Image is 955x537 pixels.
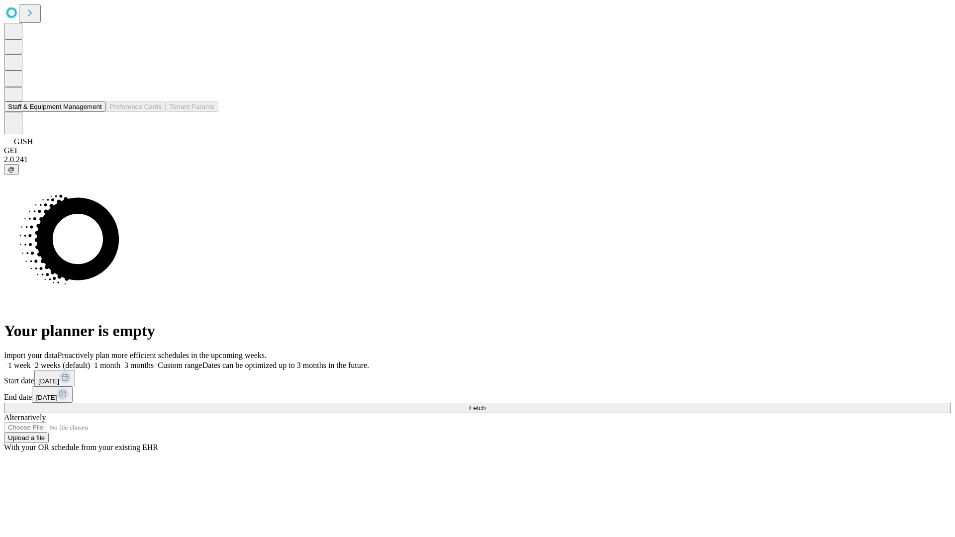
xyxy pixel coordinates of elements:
span: [DATE] [38,377,59,385]
span: GJSH [14,137,33,146]
button: Tenant Params [166,101,218,112]
button: Fetch [4,403,951,413]
span: [DATE] [36,394,57,401]
div: Start date [4,370,951,386]
span: Proactively plan more efficient schedules in the upcoming weeks. [58,351,267,359]
div: 2.0.241 [4,155,951,164]
button: Staff & Equipment Management [4,101,106,112]
span: Dates can be optimized up to 3 months in the future. [202,361,369,369]
div: End date [4,386,951,403]
button: Preference Cards [106,101,166,112]
span: 2 weeks (default) [35,361,90,369]
span: Alternatively [4,413,46,422]
h1: Your planner is empty [4,322,951,340]
div: GEI [4,146,951,155]
button: [DATE] [32,386,73,403]
span: @ [8,166,15,173]
button: Upload a file [4,433,49,443]
button: @ [4,164,19,175]
span: Custom range [158,361,202,369]
span: 1 week [8,361,31,369]
span: 3 months [124,361,154,369]
button: [DATE] [34,370,75,386]
span: 1 month [94,361,120,369]
span: Import your data [4,351,58,359]
span: Fetch [469,404,485,412]
span: With your OR schedule from your existing EHR [4,443,158,451]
